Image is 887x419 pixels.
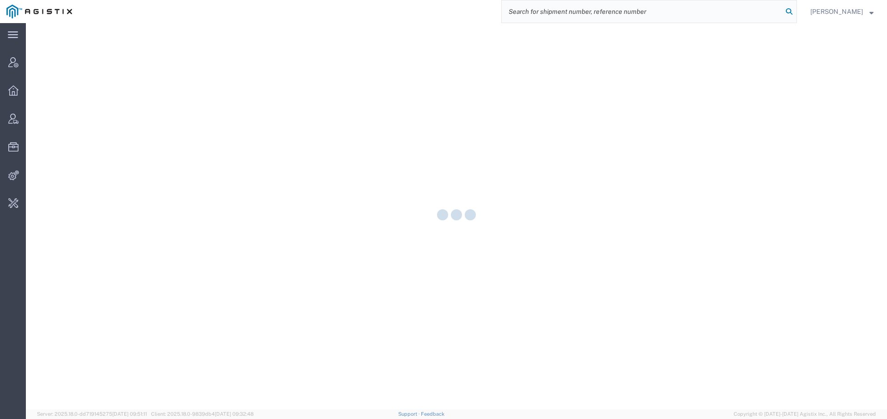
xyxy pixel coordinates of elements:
span: [DATE] 09:32:48 [215,411,254,417]
span: Abbie Wilkiemeyer [810,6,863,17]
a: Feedback [421,411,444,417]
button: [PERSON_NAME] [810,6,874,17]
a: Support [398,411,421,417]
span: Server: 2025.18.0-dd719145275 [37,411,147,417]
input: Search for shipment number, reference number [502,0,783,23]
img: logo [6,5,72,18]
span: [DATE] 09:51:11 [112,411,147,417]
span: Client: 2025.18.0-9839db4 [151,411,254,417]
span: Copyright © [DATE]-[DATE] Agistix Inc., All Rights Reserved [734,410,876,418]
